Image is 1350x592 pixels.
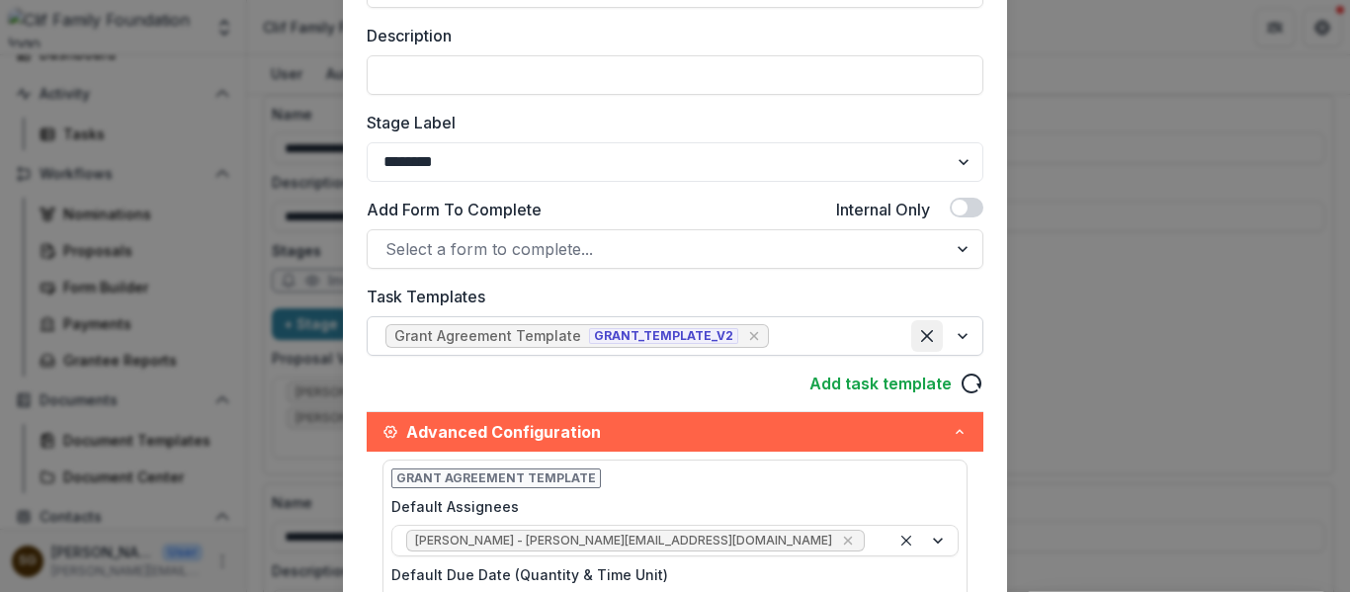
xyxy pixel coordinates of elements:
span: [PERSON_NAME] - [PERSON_NAME][EMAIL_ADDRESS][DOMAIN_NAME] [415,534,832,548]
label: Description [367,24,971,47]
label: Stage Label [367,111,971,134]
label: Default Assignees [391,496,947,517]
span: Advanced Configuration [406,420,952,444]
div: Clear selected options [894,529,918,552]
label: Task Templates [367,285,971,308]
button: Advanced Configuration [367,412,983,452]
span: GRANT_TEMPLATE_V2 [589,328,738,344]
span: Grant Agreement Template [391,468,601,488]
label: Internal Only [836,198,930,221]
div: Remove Sarah Grady - sarah@cliffamilyfoundation.org [838,531,858,550]
div: Clear selected options [911,320,943,352]
a: Add task template [809,372,952,395]
label: Add Form To Complete [367,198,542,221]
div: Grant Agreement Template [394,328,581,345]
label: Default Due Date (Quantity & Time Unit) [391,564,947,585]
svg: reload [960,372,983,395]
div: Remove [object Object] [744,326,764,346]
